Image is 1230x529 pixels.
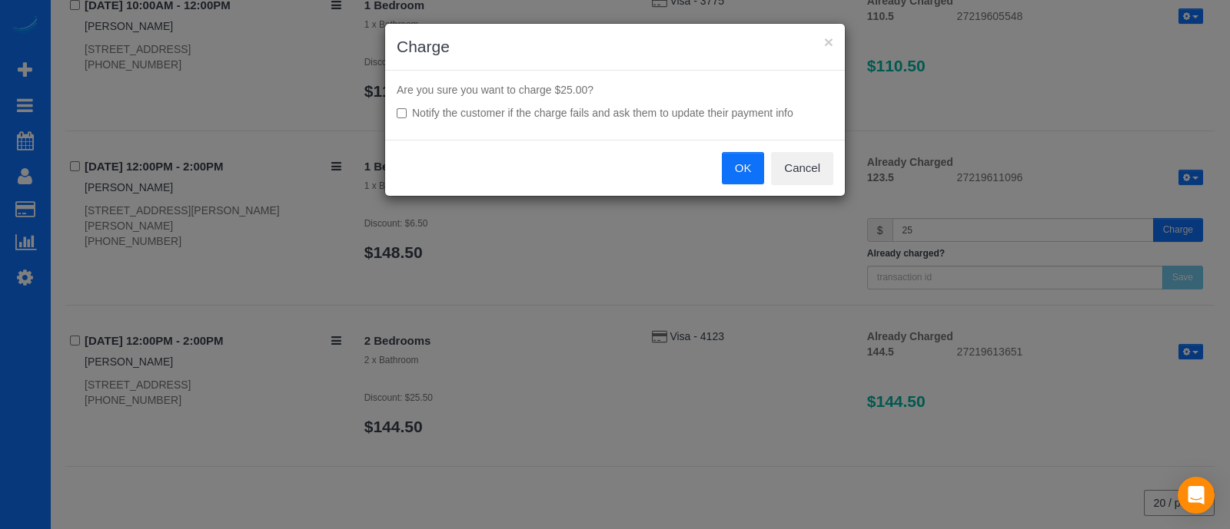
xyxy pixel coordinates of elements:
h3: Charge [397,35,833,58]
button: OK [722,152,765,184]
input: Notify the customer if the charge fails and ask them to update their payment info [397,108,407,118]
button: Cancel [771,152,833,184]
label: Notify the customer if the charge fails and ask them to update their payment info [397,105,833,121]
div: Open Intercom Messenger [1178,477,1215,514]
div: Are you sure you want to charge $25.00? [385,71,845,140]
button: × [824,34,833,50]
